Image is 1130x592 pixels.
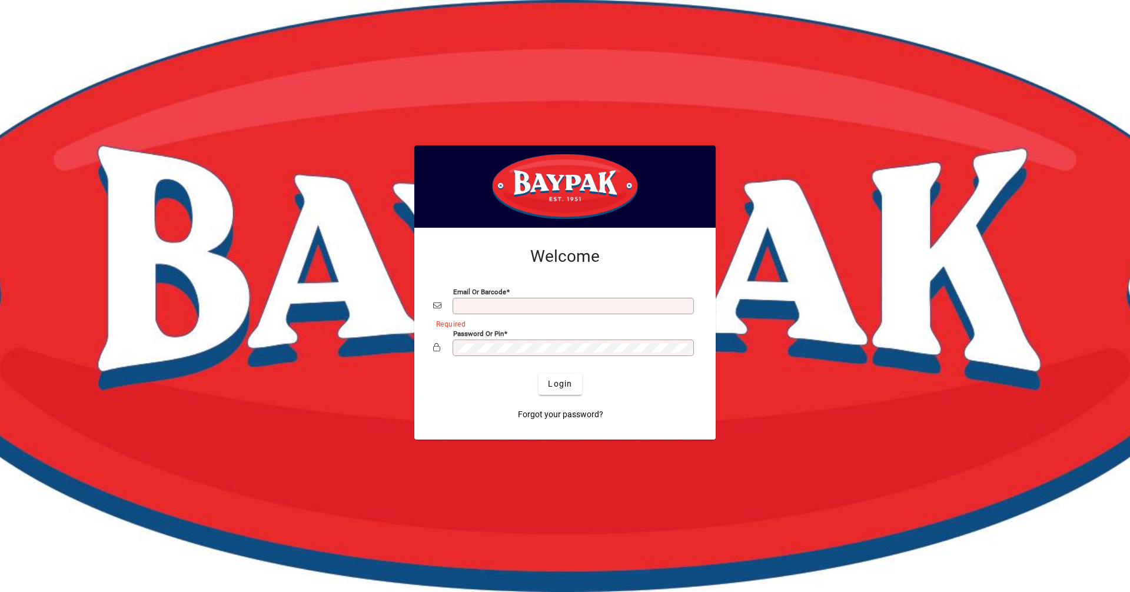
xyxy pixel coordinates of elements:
[513,404,608,425] a: Forgot your password?
[436,317,687,330] mat-error: Required
[548,378,572,390] span: Login
[433,247,697,267] h2: Welcome
[518,408,603,421] span: Forgot your password?
[453,329,504,337] mat-label: Password or Pin
[453,287,506,295] mat-label: Email or Barcode
[539,374,581,395] button: Login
